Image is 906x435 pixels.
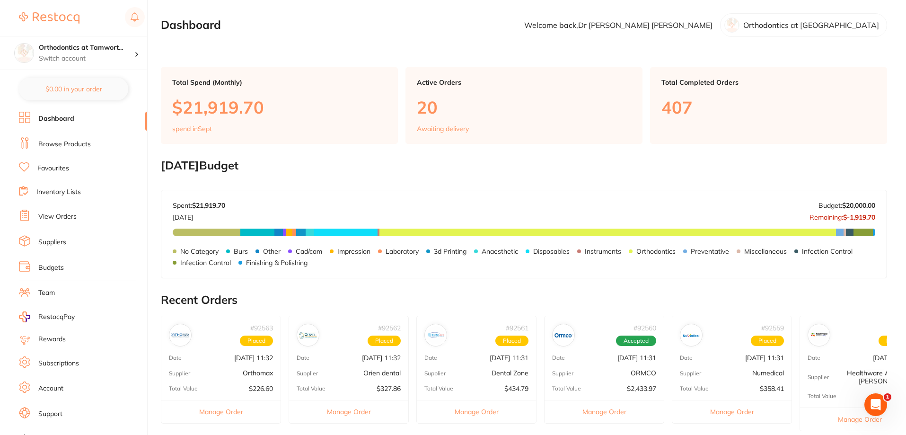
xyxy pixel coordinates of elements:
[633,324,656,332] p: # 92560
[552,355,565,361] p: Date
[234,248,248,255] p: Burs
[492,369,528,377] p: Dental Zone
[173,210,225,221] p: [DATE]
[808,355,820,361] p: Date
[616,336,656,346] span: Accepted
[417,98,631,117] p: 20
[808,374,829,381] p: Supplier
[810,326,828,344] img: Healthware Australia Ridley
[38,238,66,247] a: Suppliers
[19,311,30,322] img: RestocqPay
[38,288,55,298] a: Team
[552,370,573,377] p: Supplier
[617,354,656,362] p: [DATE] 11:31
[680,370,701,377] p: Supplier
[434,248,466,255] p: 3d Printing
[818,202,875,209] p: Budget:
[377,385,401,392] p: $327.86
[490,354,528,362] p: [DATE] 11:31
[363,369,401,377] p: Orien dental
[172,98,387,117] p: $21,919.70
[661,98,876,117] p: 407
[161,400,281,423] button: Manage Order
[38,359,79,368] a: Subscriptions
[161,159,887,172] h2: [DATE] Budget
[362,354,401,362] p: [DATE] 11:32
[192,201,225,210] strong: $21,919.70
[289,400,408,423] button: Manage Order
[417,400,536,423] button: Manage Order
[843,213,875,222] strong: $-1,919.70
[297,355,309,361] p: Date
[246,259,308,266] p: Finishing & Polishing
[172,125,212,133] p: spend in Sept
[19,7,79,29] a: Restocq Logo
[169,355,182,361] p: Date
[680,385,709,392] p: Total Value
[545,400,664,423] button: Manage Order
[424,370,446,377] p: Supplier
[682,326,700,344] img: Numedical
[243,369,273,377] p: Orthomax
[169,370,190,377] p: Supplier
[299,326,317,344] img: Orien dental
[297,385,325,392] p: Total Value
[19,12,79,24] img: Restocq Logo
[424,355,437,361] p: Date
[650,67,887,144] a: Total Completed Orders407
[234,354,273,362] p: [DATE] 11:32
[38,384,63,393] a: Account
[19,78,128,100] button: $0.00 in your order
[842,201,875,210] strong: $20,000.00
[171,326,189,344] img: Orthomax
[691,248,729,255] p: Preventative
[39,54,134,63] p: Switch account
[808,393,836,399] p: Total Value
[495,336,528,346] span: Placed
[38,335,66,344] a: Rewards
[263,248,281,255] p: Other
[38,140,91,149] a: Browse Products
[38,409,62,419] a: Support
[250,324,273,332] p: # 92563
[554,326,572,344] img: ORMCO
[417,79,631,86] p: Active Orders
[864,393,887,416] iframe: Intercom live chat
[240,336,273,346] span: Placed
[884,393,891,401] span: 1
[680,355,693,361] p: Date
[745,354,784,362] p: [DATE] 11:31
[180,259,231,266] p: Infection Control
[161,18,221,32] h2: Dashboard
[506,324,528,332] p: # 92561
[424,385,453,392] p: Total Value
[172,79,387,86] p: Total Spend (Monthly)
[809,210,875,221] p: Remaining:
[751,336,784,346] span: Placed
[552,385,581,392] p: Total Value
[36,187,81,197] a: Inventory Lists
[627,385,656,392] p: $2,433.97
[296,248,322,255] p: Cad/cam
[760,385,784,392] p: $358.41
[752,369,784,377] p: Numedical
[169,385,198,392] p: Total Value
[427,326,445,344] img: Dental Zone
[761,324,784,332] p: # 92559
[524,21,712,29] p: Welcome back, Dr [PERSON_NAME] [PERSON_NAME]
[661,79,876,86] p: Total Completed Orders
[802,248,853,255] p: Infection Control
[636,248,676,255] p: Orthodontics
[38,212,77,222] a: View Orders
[533,248,570,255] p: Disposables
[37,164,69,173] a: Favourites
[337,248,370,255] p: Impression
[672,400,792,423] button: Manage Order
[249,385,273,392] p: $226.60
[19,311,75,322] a: RestocqPay
[631,369,656,377] p: ORMCO
[161,67,398,144] a: Total Spend (Monthly)$21,919.70spend inSept
[368,336,401,346] span: Placed
[173,202,225,209] p: Spent:
[417,125,469,133] p: Awaiting delivery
